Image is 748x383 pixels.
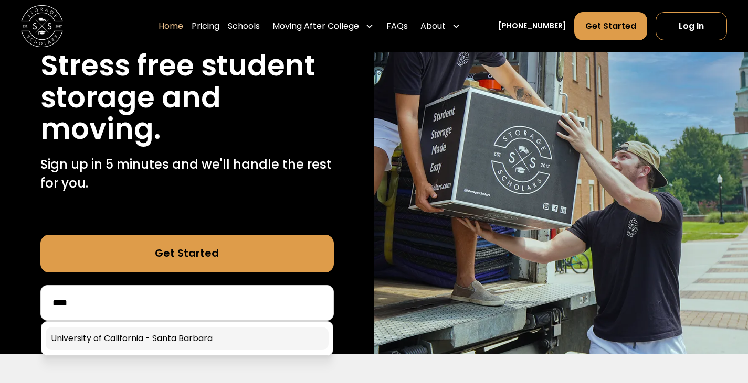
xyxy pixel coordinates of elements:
div: Moving After College [272,20,359,32]
a: Log In [656,12,727,40]
div: Moving After College [268,12,378,41]
a: FAQs [386,12,408,41]
a: Get Started [574,12,647,40]
a: Pricing [192,12,219,41]
a: [PHONE_NUMBER] [498,20,566,31]
p: Sign up in 5 minutes and we'll handle the rest for you. [40,155,334,193]
a: Schools [228,12,260,41]
a: home [21,5,63,47]
div: About [420,20,446,32]
img: Storage Scholars main logo [21,5,63,47]
h1: Stress free student storage and moving. [40,50,334,145]
div: About [416,12,465,41]
a: Get Started [40,235,334,272]
a: Home [159,12,183,41]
